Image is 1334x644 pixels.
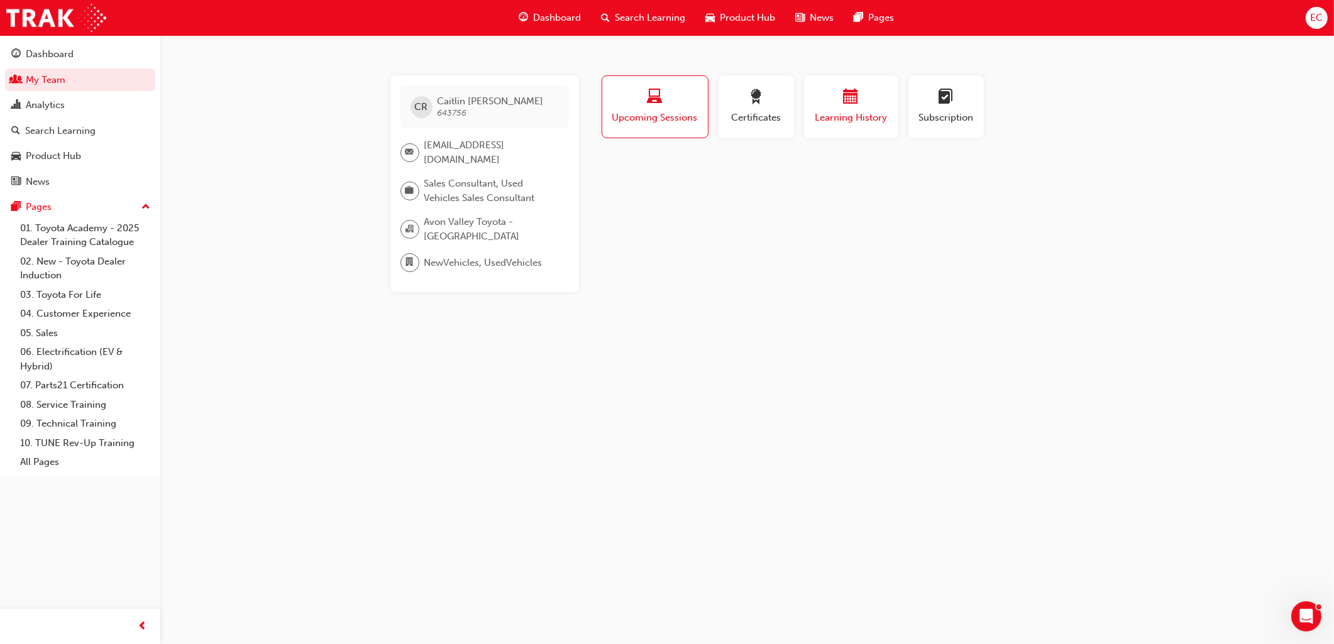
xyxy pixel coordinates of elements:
[11,126,20,137] span: search-icon
[509,5,591,31] a: guage-iconDashboard
[424,256,543,270] span: NewVehicles, UsedVehicles
[6,4,106,32] img: Trak
[438,107,467,118] span: 643756
[695,5,785,31] a: car-iconProduct Hub
[138,619,148,635] span: prev-icon
[1306,7,1328,29] button: EC
[15,324,155,343] a: 05. Sales
[405,183,414,199] span: briefcase-icon
[795,10,805,26] span: news-icon
[15,434,155,453] a: 10. TUNE Rev-Up Training
[804,75,898,138] button: Learning History
[728,111,785,125] span: Certificates
[720,11,775,25] span: Product Hub
[438,96,544,107] span: Caitlin [PERSON_NAME]
[15,304,155,324] a: 04. Customer Experience
[5,195,155,219] button: Pages
[1291,601,1321,631] iframe: Intercom live chat
[405,145,414,161] span: email-icon
[15,285,155,305] a: 03. Toyota For Life
[26,98,65,112] div: Analytics
[415,100,428,114] span: CR
[749,89,764,106] span: award-icon
[705,10,715,26] span: car-icon
[591,5,695,31] a: search-iconSearch Learning
[15,342,155,376] a: 06. Electrification (EV & Hybrid)
[11,202,21,213] span: pages-icon
[25,124,96,138] div: Search Learning
[612,111,698,125] span: Upcoming Sessions
[854,10,863,26] span: pages-icon
[1310,11,1323,25] span: EC
[11,75,21,86] span: people-icon
[26,149,81,163] div: Product Hub
[844,89,859,106] span: calendar-icon
[11,177,21,188] span: news-icon
[5,94,155,117] a: Analytics
[785,5,844,31] a: news-iconNews
[615,11,685,25] span: Search Learning
[601,10,610,26] span: search-icon
[424,215,559,243] span: Avon Valley Toyota - [GEOGRAPHIC_DATA]
[648,89,663,106] span: laptop-icon
[719,75,794,138] button: Certificates
[5,170,155,194] a: News
[424,177,559,205] span: Sales Consultant, Used Vehicles Sales Consultant
[11,151,21,162] span: car-icon
[141,199,150,216] span: up-icon
[11,49,21,60] span: guage-icon
[5,40,155,195] button: DashboardMy TeamAnalyticsSearch LearningProduct HubNews
[939,89,954,106] span: learningplan-icon
[15,452,155,472] a: All Pages
[15,376,155,395] a: 07. Parts21 Certification
[11,100,21,111] span: chart-icon
[15,395,155,415] a: 08. Service Training
[15,219,155,252] a: 01. Toyota Academy - 2025 Dealer Training Catalogue
[5,145,155,168] a: Product Hub
[813,111,889,125] span: Learning History
[844,5,904,31] a: pages-iconPages
[5,43,155,66] a: Dashboard
[908,75,984,138] button: Subscription
[5,68,155,92] a: My Team
[868,11,894,25] span: Pages
[26,200,52,214] div: Pages
[405,254,414,271] span: department-icon
[26,175,50,189] div: News
[918,111,974,125] span: Subscription
[533,11,581,25] span: Dashboard
[602,75,708,138] button: Upcoming Sessions
[810,11,834,25] span: News
[405,221,414,237] span: organisation-icon
[15,414,155,434] a: 09. Technical Training
[5,119,155,143] a: Search Learning
[26,47,74,62] div: Dashboard
[424,138,559,166] span: [EMAIL_ADDRESS][DOMAIN_NAME]
[15,252,155,285] a: 02. New - Toyota Dealer Induction
[519,10,528,26] span: guage-icon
